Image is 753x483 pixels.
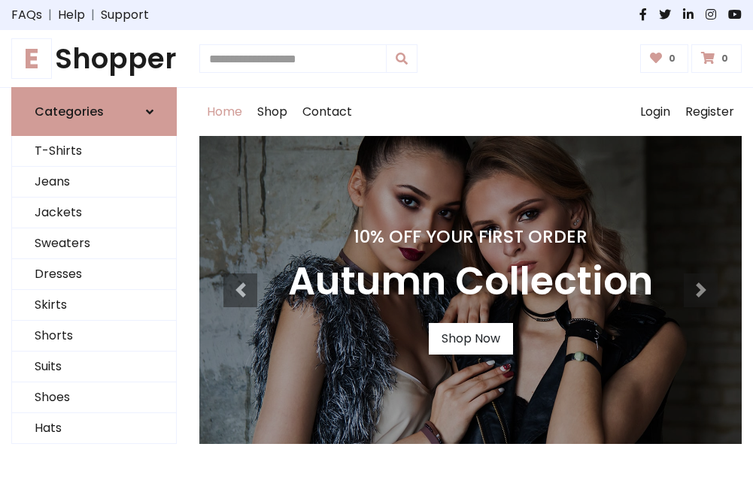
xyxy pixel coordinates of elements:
[12,198,176,228] a: Jackets
[640,44,689,73] a: 0
[12,321,176,352] a: Shorts
[11,87,177,136] a: Categories
[12,413,176,444] a: Hats
[11,38,52,79] span: E
[250,88,295,136] a: Shop
[58,6,85,24] a: Help
[12,382,176,413] a: Shoes
[11,6,42,24] a: FAQs
[429,323,513,355] a: Shop Now
[12,136,176,167] a: T-Shirts
[11,42,177,75] a: EShopper
[691,44,742,73] a: 0
[678,88,742,136] a: Register
[199,88,250,136] a: Home
[288,259,653,305] h3: Autumn Collection
[12,259,176,290] a: Dresses
[718,52,732,65] span: 0
[12,290,176,321] a: Skirts
[665,52,679,65] span: 0
[85,6,101,24] span: |
[12,228,176,259] a: Sweaters
[288,226,653,247] h4: 10% Off Your First Order
[42,6,58,24] span: |
[12,352,176,382] a: Suits
[633,88,678,136] a: Login
[35,104,104,119] h6: Categories
[101,6,149,24] a: Support
[11,42,177,75] h1: Shopper
[295,88,360,136] a: Contact
[12,167,176,198] a: Jeans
